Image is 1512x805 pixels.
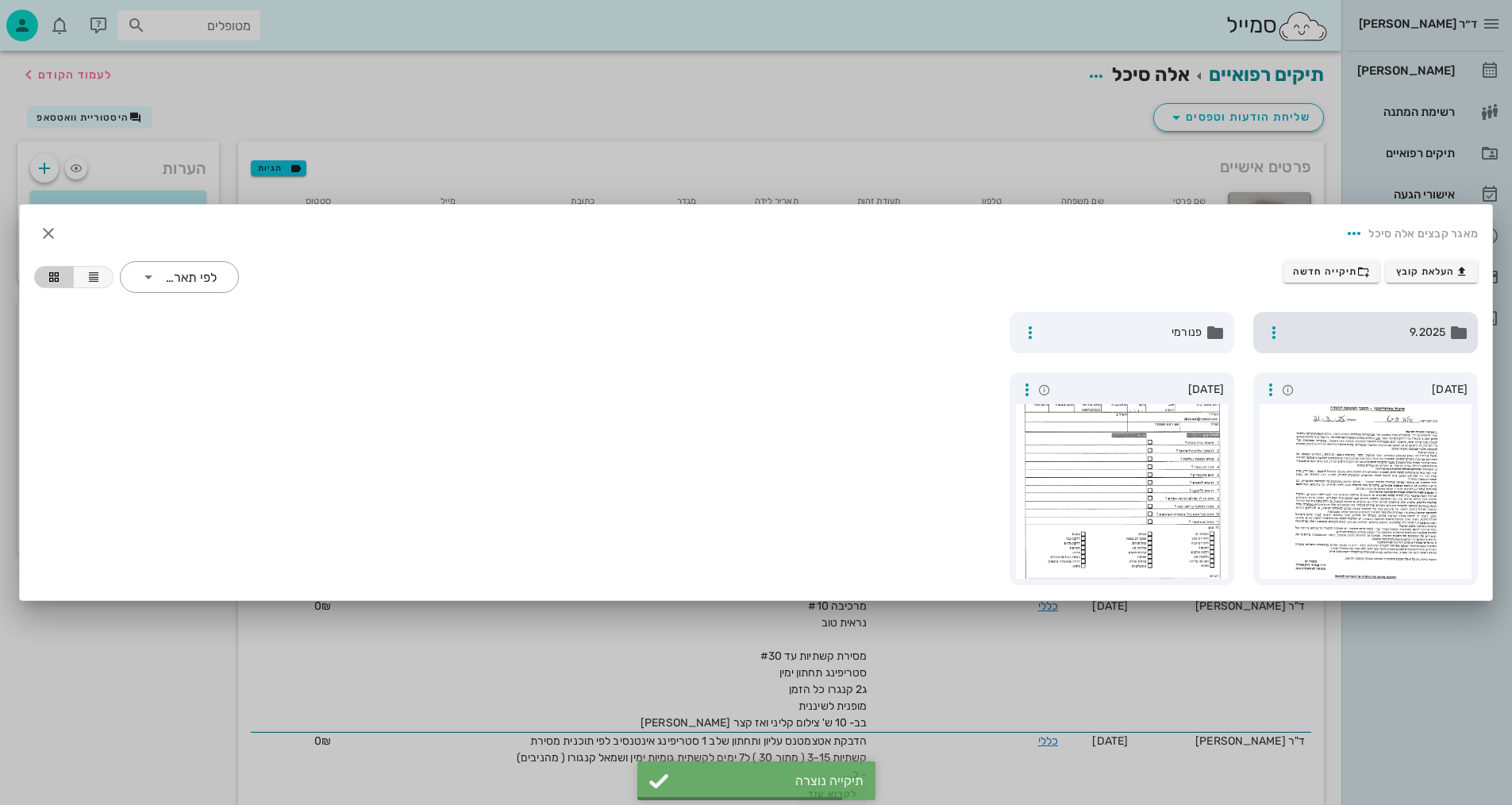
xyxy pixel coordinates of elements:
span: 9.2025 [1289,324,1445,341]
span: העלאת קובץ [1396,265,1468,278]
span: [DATE] [1298,381,1468,399]
button: העלאת קובץ [1386,260,1478,283]
div: תיקייה נוצרה [677,773,864,788]
span: [DATE] [1055,381,1224,399]
div: לפי תאריך [164,271,217,285]
span: פנורמי [1045,324,1202,341]
span: תיקייה חדשה [1293,265,1370,278]
div: לפי תאריך [120,261,239,293]
button: תיקייה חדשה [1283,260,1380,283]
